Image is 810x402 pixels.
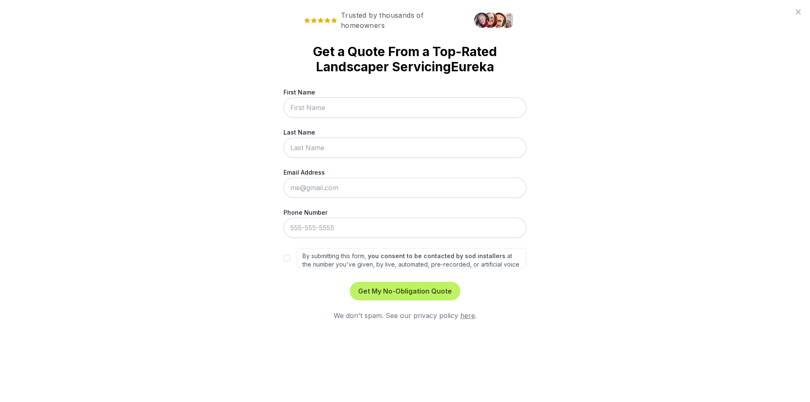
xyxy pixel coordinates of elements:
[283,168,526,177] label: Email Address
[368,252,505,259] strong: you consent to be contacted by sod installers
[297,248,526,268] label: By submitting this form, at the number you've given, by live, automated, pre-recorded, or artific...
[350,282,460,300] button: Get My No-Obligation Quote
[283,138,526,158] input: Last Name
[283,97,526,118] input: First Name
[297,10,469,30] span: Trusted by thousands of homeowners
[283,218,526,238] input: 555-555-5555
[297,44,513,74] strong: Get a Quote From a Top-Rated Landscaper Servicing Eureka
[283,178,526,198] input: me@gmail.com
[460,311,475,320] a: here
[283,310,526,321] div: We don't spam. See our privacy policy .
[283,128,526,137] label: Last Name
[283,88,526,97] label: First Name
[283,208,526,217] label: Phone Number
